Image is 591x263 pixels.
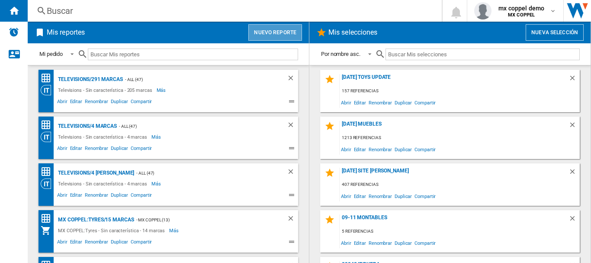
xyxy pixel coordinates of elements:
[109,144,129,155] span: Duplicar
[526,24,584,41] button: Nueva selección
[41,73,56,84] div: Matriz de precios
[353,237,367,249] span: Editar
[340,226,580,237] div: 5 referencias
[45,24,87,41] h2: Mis reportes
[340,143,353,155] span: Abrir
[56,144,69,155] span: Abrir
[393,143,413,155] span: Duplicar
[134,168,270,179] div: - ALL (47)
[340,133,580,143] div: 1213 referencias
[129,144,153,155] span: Compartir
[569,74,580,86] div: Borrar
[84,144,109,155] span: Renombrar
[508,12,535,18] b: MX COPPEL
[41,166,56,177] div: Matriz de precios
[287,74,298,85] div: Borrar
[151,132,162,142] span: Más
[41,85,56,95] div: Visión Categoría
[353,143,367,155] span: Editar
[41,225,56,236] div: Mi colección
[9,27,19,37] img: alerts-logo.svg
[56,214,134,225] div: MX COPPEL:Tyres/15 marcas
[340,74,569,86] div: [DATE] toys update
[69,144,84,155] span: Editar
[340,86,580,97] div: 157 referencias
[157,85,167,95] span: Más
[56,225,169,236] div: MX COPPEL:Tyres - Sin característica - 14 marcas
[413,97,437,108] span: Compartir
[109,238,129,248] span: Duplicar
[340,121,569,133] div: [DATE] MUEBLES
[498,4,544,13] span: mx coppel demo
[367,190,393,202] span: Renombrar
[69,238,84,248] span: Editar
[353,190,367,202] span: Editar
[109,191,129,201] span: Duplicar
[39,51,63,57] div: Mi pedido
[569,121,580,133] div: Borrar
[134,214,270,225] div: - MX COPPEL (13)
[129,191,153,201] span: Compartir
[117,121,270,132] div: - ALL (47)
[47,5,419,17] div: Buscar
[393,190,413,202] span: Duplicar
[56,97,69,108] span: Abrir
[56,179,151,189] div: Televisions - Sin característica - 4 marcas
[287,214,298,225] div: Borrar
[569,168,580,179] div: Borrar
[413,143,437,155] span: Compartir
[287,168,298,179] div: Borrar
[474,2,491,19] img: profile.jpg
[56,85,157,95] div: Televisions - Sin característica - 205 marcas
[129,97,153,108] span: Compartir
[56,168,134,179] div: Televisions/4 [PERSON_NAME]
[56,132,151,142] div: Televisions - Sin característica - 4 marcas
[69,97,84,108] span: Editar
[123,74,270,85] div: - ALL (47)
[41,179,56,189] div: Visión Categoría
[41,120,56,130] div: Matriz de precios
[56,121,117,132] div: Televisions/4 marcas
[367,143,393,155] span: Renombrar
[569,214,580,226] div: Borrar
[413,237,437,249] span: Compartir
[84,238,109,248] span: Renombrar
[393,97,413,108] span: Duplicar
[385,49,580,60] input: Buscar Mis selecciones
[340,168,569,179] div: [DATE] site [PERSON_NAME]
[367,97,393,108] span: Renombrar
[340,214,569,226] div: 09-11 MONTABLES
[69,191,84,201] span: Editar
[340,97,353,108] span: Abrir
[41,132,56,142] div: Visión Categoría
[41,213,56,224] div: Matriz de precios
[56,74,123,85] div: Televisions/291 marcas
[413,190,437,202] span: Compartir
[340,237,353,249] span: Abrir
[327,24,379,41] h2: Mis selecciones
[88,49,298,60] input: Buscar Mis reportes
[84,191,109,201] span: Renombrar
[56,191,69,201] span: Abrir
[367,237,393,249] span: Renombrar
[56,238,69,248] span: Abrir
[84,97,109,108] span: Renombrar
[393,237,413,249] span: Duplicar
[151,179,162,189] span: Más
[169,225,180,236] span: Más
[321,51,360,57] div: Por nombre asc.
[340,190,353,202] span: Abrir
[109,97,129,108] span: Duplicar
[353,97,367,108] span: Editar
[248,24,302,41] button: Nuevo reporte
[340,179,580,190] div: 407 referencias
[129,238,153,248] span: Compartir
[287,121,298,132] div: Borrar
